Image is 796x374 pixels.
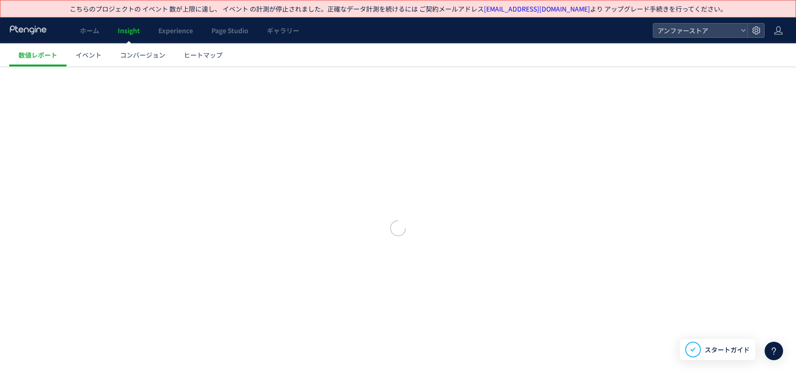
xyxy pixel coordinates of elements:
[80,26,99,35] span: ホーム
[327,4,727,13] span: 正確なデータ計測を続けるには ご契約メールアドレス より アップグレード手続きを行ってください。
[118,26,140,35] span: Insight
[184,50,223,59] span: ヒートマップ
[158,26,193,35] span: Experience
[120,50,165,59] span: コンバージョン
[76,50,102,59] span: イベント
[655,24,737,37] span: アンファーストア
[70,4,727,13] p: こちらのプロジェクトの イベント 数が上限に達し、 イベント の計測が停止されました。
[484,4,590,13] a: [EMAIL_ADDRESS][DOMAIN_NAME]
[211,26,248,35] span: Page Studio
[267,26,299,35] span: ギャラリー
[18,50,57,59] span: 数値レポート
[705,345,750,355] span: スタートガイド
